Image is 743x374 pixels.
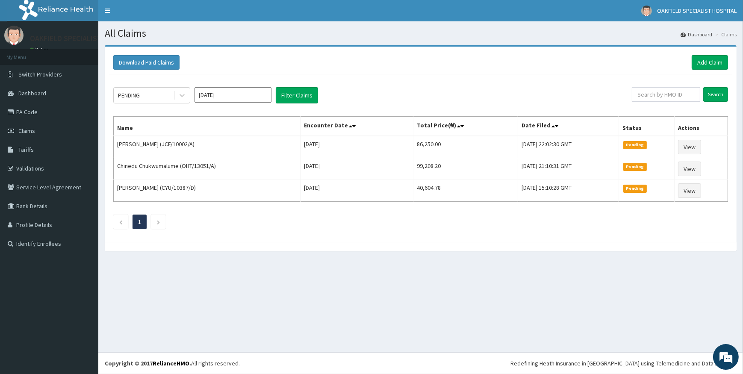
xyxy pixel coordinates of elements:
[18,71,62,78] span: Switch Providers
[300,136,413,158] td: [DATE]
[518,136,619,158] td: [DATE] 22:02:30 GMT
[623,163,647,171] span: Pending
[18,127,35,135] span: Claims
[623,141,647,149] span: Pending
[156,218,160,226] a: Next page
[276,87,318,103] button: Filter Claims
[413,180,518,202] td: 40,604.78
[674,117,728,136] th: Actions
[4,26,24,45] img: User Image
[681,31,712,38] a: Dashboard
[114,158,301,180] td: Chinedu Chukwumalume (OHT/13051/A)
[105,359,191,367] strong: Copyright © 2017 .
[678,162,701,176] a: View
[300,180,413,202] td: [DATE]
[153,359,189,367] a: RelianceHMO
[510,359,737,368] div: Redefining Heath Insurance in [GEOGRAPHIC_DATA] using Telemedicine and Data Science!
[300,117,413,136] th: Encounter Date
[44,48,144,59] div: Chat with us now
[678,183,701,198] a: View
[195,87,271,103] input: Select Month and Year
[713,31,737,38] li: Claims
[413,158,518,180] td: 99,208.20
[114,180,301,202] td: [PERSON_NAME] (CYU/10387/D)
[98,352,743,374] footer: All rights reserved.
[50,108,118,194] span: We're online!
[518,158,619,180] td: [DATE] 21:10:31 GMT
[4,233,163,263] textarea: Type your message and hit 'Enter'
[619,117,675,136] th: Status
[692,55,728,70] a: Add Claim
[138,218,141,226] a: Page 1 is your current page
[518,180,619,202] td: [DATE] 15:10:28 GMT
[657,7,737,15] span: OAKFIELD SPECIALIST HOSPITAL
[119,218,123,226] a: Previous page
[413,136,518,158] td: 86,250.00
[113,55,180,70] button: Download Paid Claims
[30,35,137,42] p: OAKFIELD SPECIALIST HOSPITAL
[678,140,701,154] a: View
[18,146,34,153] span: Tariffs
[118,91,140,100] div: PENDING
[18,89,46,97] span: Dashboard
[140,4,161,25] div: Minimize live chat window
[623,185,647,192] span: Pending
[30,47,50,53] a: Online
[413,117,518,136] th: Total Price(₦)
[114,117,301,136] th: Name
[300,158,413,180] td: [DATE]
[114,136,301,158] td: [PERSON_NAME] (JCF/10002/A)
[632,87,700,102] input: Search by HMO ID
[641,6,652,16] img: User Image
[703,87,728,102] input: Search
[518,117,619,136] th: Date Filed
[16,43,35,64] img: d_794563401_company_1708531726252_794563401
[105,28,737,39] h1: All Claims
